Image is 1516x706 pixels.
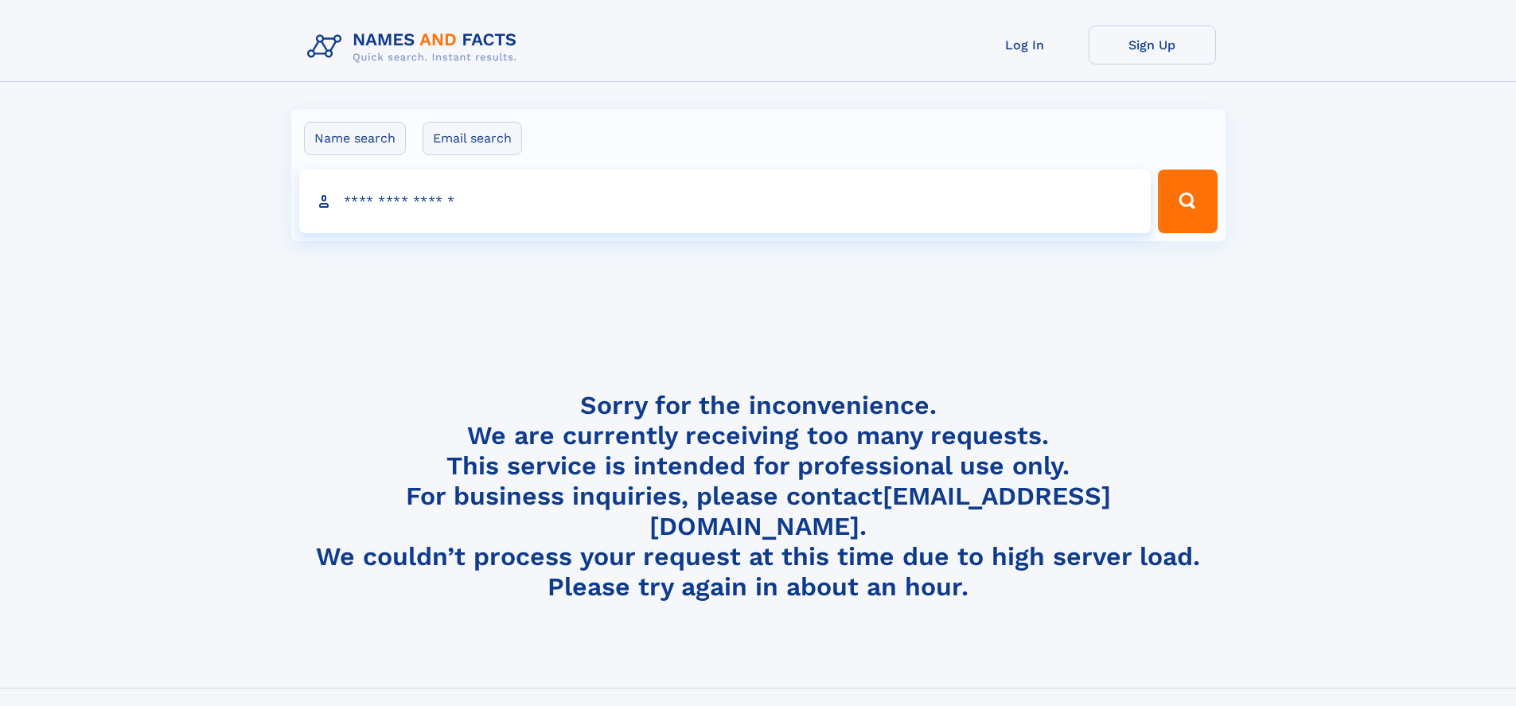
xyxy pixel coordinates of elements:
[304,122,406,155] label: Name search
[423,122,522,155] label: Email search
[1158,170,1217,233] button: Search Button
[1089,25,1216,64] a: Sign Up
[299,170,1152,233] input: search input
[649,481,1111,541] a: [EMAIL_ADDRESS][DOMAIN_NAME]
[301,390,1216,603] h4: Sorry for the inconvenience. We are currently receiving too many requests. This service is intend...
[301,25,530,68] img: Logo Names and Facts
[961,25,1089,64] a: Log In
